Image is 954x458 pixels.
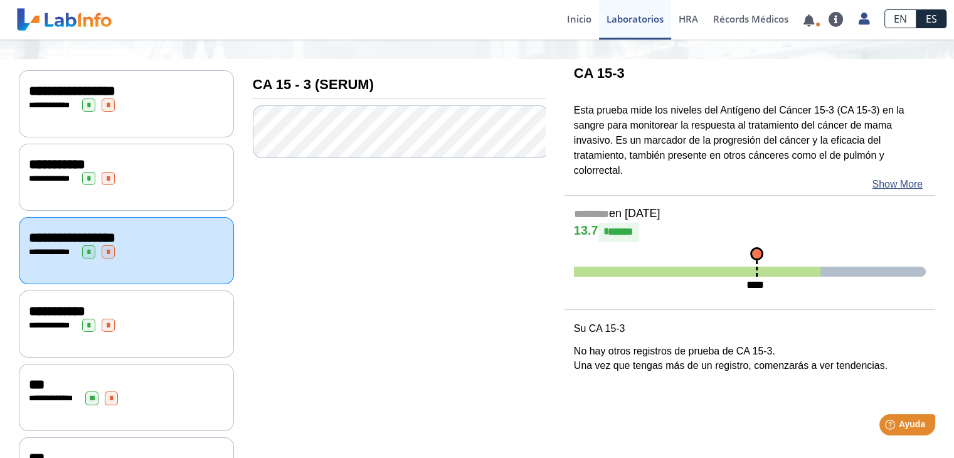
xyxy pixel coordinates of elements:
h4: 13.7 [574,223,926,242]
p: Su CA 15-3 [574,321,926,336]
iframe: Help widget launcher [842,409,940,444]
a: Show More [872,177,923,192]
a: EN [884,9,916,28]
span: HRA [679,13,698,25]
a: ES [916,9,946,28]
h5: en [DATE] [574,207,926,221]
p: Esta prueba mide los niveles del Antígeno del Cáncer 15-3 (CA 15-3) en la sangre para monitorear ... [574,103,926,178]
p: No hay otros registros de prueba de CA 15-3. Una vez que tengas más de un registro, comenzarás a ... [574,344,926,374]
b: CA 15-3 [574,65,625,81]
b: CA 15 - 3 (SERUM) [253,77,374,92]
